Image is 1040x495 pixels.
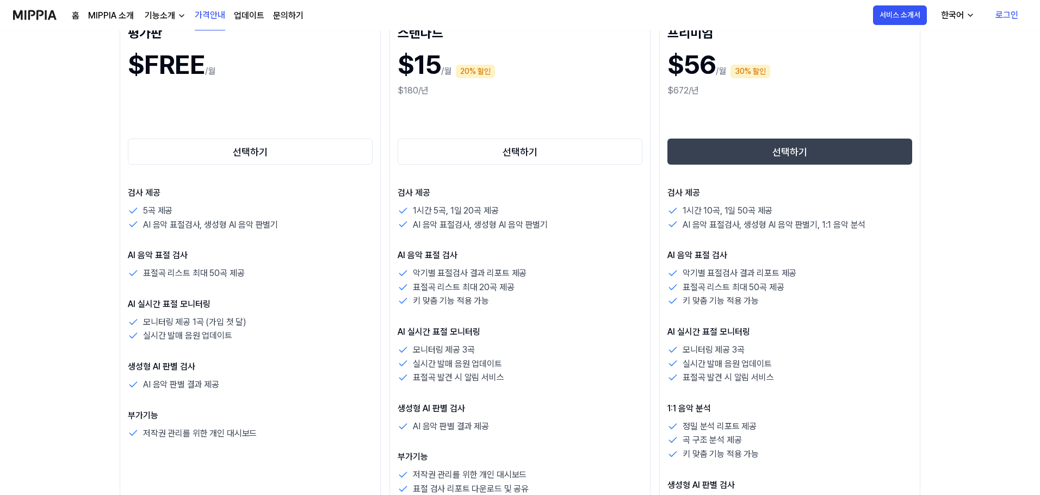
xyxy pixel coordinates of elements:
[667,402,912,415] p: 1:1 음악 분석
[413,204,498,218] p: 1시간 5곡, 1일 20곡 제공
[873,5,927,25] button: 서비스 소개서
[128,298,373,311] p: AI 실시간 표절 모니터링
[456,65,495,78] div: 20% 할인
[413,218,548,232] p: AI 음악 표절검사, 생성형 AI 음악 판별기
[143,218,278,232] p: AI 음악 표절검사, 생성형 AI 음악 판별기
[667,249,912,262] p: AI 음악 표절 검사
[683,343,744,357] p: 모니터링 제공 3곡
[667,23,912,41] div: 프리미엄
[398,139,642,165] button: 선택하기
[128,45,205,84] h1: $FREE
[234,9,264,22] a: 업데이트
[398,249,642,262] p: AI 음악 표절 검사
[413,371,504,385] p: 표절곡 발견 시 알림 서비스
[143,427,257,441] p: 저작권 관리를 위한 개인 대시보드
[413,357,502,371] p: 실시간 발매 음원 업데이트
[398,84,642,97] div: $180/년
[128,360,373,373] p: 생성형 AI 판별 검사
[88,9,134,22] a: MIPPIA 소개
[143,315,246,329] p: 모니터링 제공 1곡 (가입 첫 달)
[128,249,373,262] p: AI 음악 표절 검사
[683,447,759,461] p: 키 맞춤 기능 적용 가능
[128,136,373,167] a: 선택하기
[398,325,642,339] p: AI 실시간 표절 모니터링
[667,84,912,97] div: $672/년
[932,4,981,26] button: 한국어
[667,139,912,165] button: 선택하기
[128,409,373,422] p: 부가기능
[731,65,770,78] div: 30% 할인
[413,419,489,434] p: AI 음악 판별 결과 제공
[683,204,772,218] p: 1시간 10곡, 1일 50곡 제공
[143,9,186,22] button: 기능소개
[413,266,527,280] p: 악기별 표절검사 결과 리포트 제공
[398,23,642,41] div: 스탠다드
[667,186,912,199] p: 검사 제공
[143,204,172,218] p: 5곡 제공
[683,371,774,385] p: 표절곡 발견 시 알림 서비스
[195,1,225,30] a: 가격안내
[413,343,474,357] p: 모니터링 제공 3곡
[667,325,912,339] p: AI 실시간 표절 모니터링
[398,450,642,463] p: 부가기능
[128,23,373,41] div: 평가판
[413,280,514,295] p: 표절곡 리스트 최대 20곡 제공
[683,218,865,232] p: AI 음악 표절검사, 생성형 AI 음악 판별기, 1:1 음악 분석
[398,186,642,199] p: 검사 제공
[667,136,912,167] a: 선택하기
[683,433,741,447] p: 곡 구조 분석 제공
[177,11,186,20] img: down
[667,479,912,492] p: 생성형 AI 판별 검사
[683,280,784,295] p: 표절곡 리스트 최대 50곡 제공
[667,45,716,84] h1: $56
[441,65,451,78] p: /월
[143,329,232,343] p: 실시간 발매 음원 업데이트
[683,266,796,280] p: 악기별 표절검사 결과 리포트 제공
[398,45,441,84] h1: $15
[683,419,757,434] p: 정밀 분석 리포트 제공
[128,139,373,165] button: 선택하기
[413,294,489,308] p: 키 맞춤 기능 적용 가능
[939,9,966,22] div: 한국어
[205,65,215,78] p: /월
[143,378,219,392] p: AI 음악 판별 결과 제공
[273,9,304,22] a: 문의하기
[398,402,642,415] p: 생성형 AI 판별 검사
[72,9,79,22] a: 홈
[413,468,527,482] p: 저작권 관리를 위한 개인 대시보드
[683,294,759,308] p: 키 맞춤 기능 적용 가능
[716,65,726,78] p: /월
[398,136,642,167] a: 선택하기
[683,357,772,371] p: 실시간 발매 음원 업데이트
[128,186,373,199] p: 검사 제공
[143,266,244,280] p: 표절곡 리스트 최대 50곡 제공
[143,9,177,22] div: 기능소개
